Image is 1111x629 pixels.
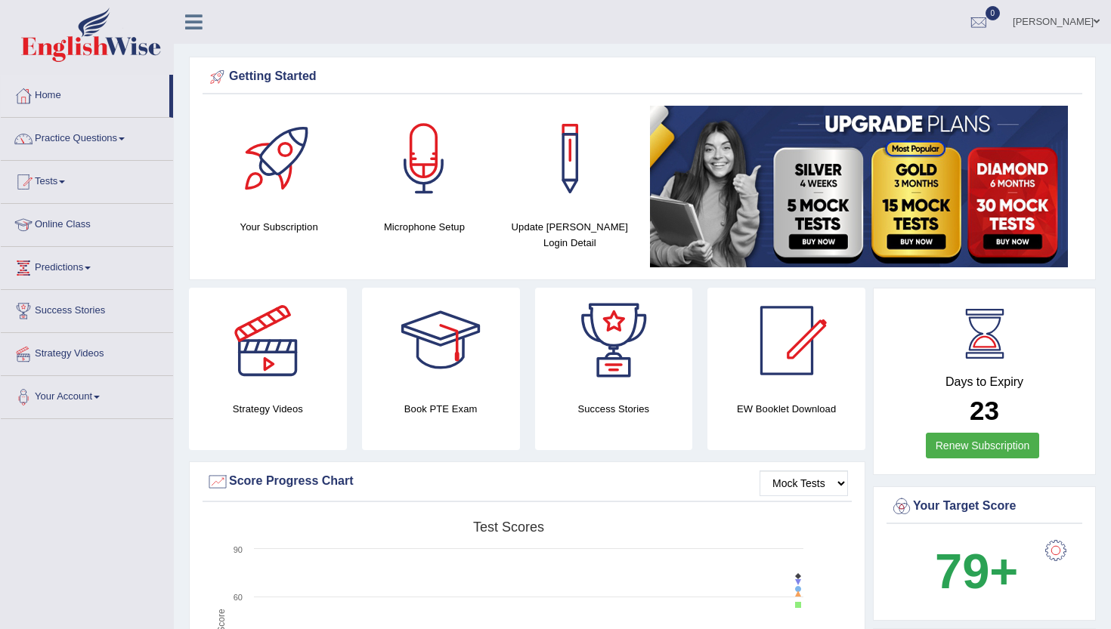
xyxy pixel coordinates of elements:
a: Practice Questions [1,118,173,156]
h4: Strategy Videos [189,401,347,417]
div: Getting Started [206,66,1079,88]
text: 90 [234,545,243,554]
a: Success Stories [1,290,173,328]
img: small5.jpg [650,106,1068,267]
h4: Your Subscription [214,219,344,235]
a: Your Account [1,376,173,414]
b: 23 [970,396,999,425]
a: Strategy Videos [1,333,173,371]
tspan: Test scores [473,520,544,535]
h4: Success Stories [535,401,693,417]
h4: Days to Expiry [890,375,1079,389]
h4: Book PTE Exam [362,401,520,417]
b: 79+ [935,544,1018,599]
div: Your Target Score [890,495,1079,518]
a: Tests [1,161,173,199]
span: 0 [986,6,1001,20]
h4: EW Booklet Download [707,401,865,417]
a: Predictions [1,247,173,285]
a: Online Class [1,204,173,242]
a: Home [1,75,169,113]
h4: Microphone Setup [359,219,489,235]
h4: Update [PERSON_NAME] Login Detail [505,219,635,251]
a: Renew Subscription [926,433,1040,458]
div: Score Progress Chart [206,470,848,493]
text: 60 [234,593,243,602]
